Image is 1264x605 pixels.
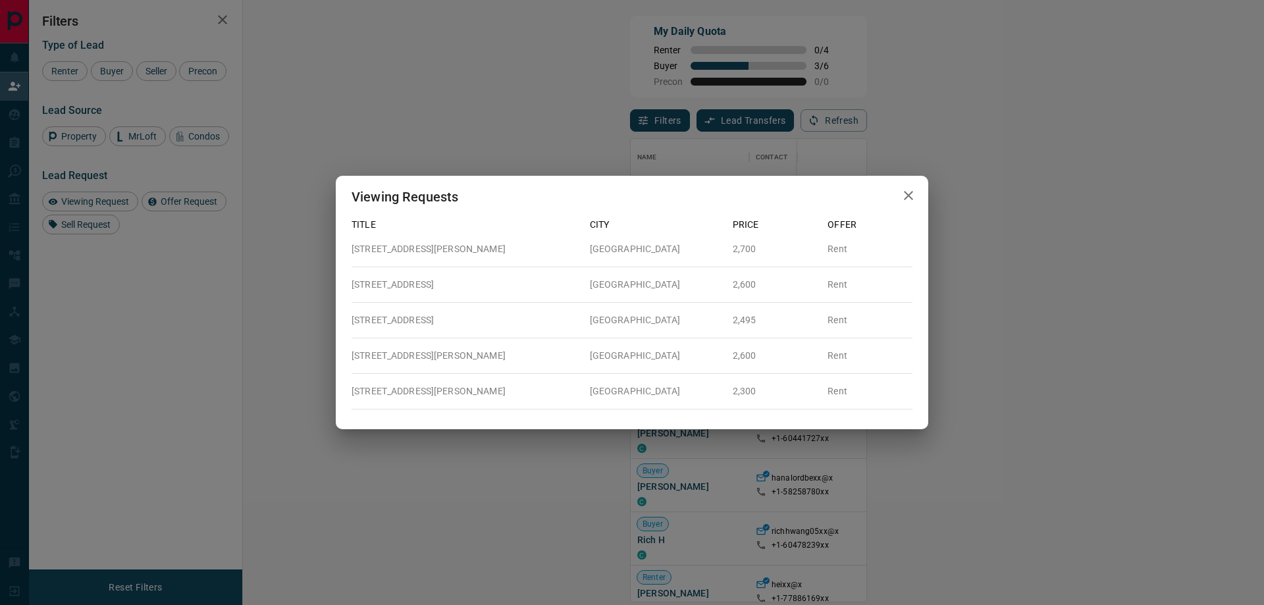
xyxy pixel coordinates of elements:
p: [GEOGRAPHIC_DATA] [590,313,722,327]
p: 2,495 [733,313,818,327]
p: Offer [828,218,912,232]
p: [STREET_ADDRESS][PERSON_NAME] [352,384,579,398]
p: [GEOGRAPHIC_DATA] [590,384,722,398]
p: Rent [828,278,912,292]
p: Rent [828,349,912,363]
p: Title [352,218,579,232]
p: [GEOGRAPHIC_DATA] [590,242,722,256]
p: 2,600 [733,278,818,292]
p: Rent [828,384,912,398]
p: [GEOGRAPHIC_DATA] [590,278,722,292]
p: Rent [828,313,912,327]
p: 2,600 [733,349,818,363]
p: [STREET_ADDRESS][PERSON_NAME] [352,349,579,363]
p: City [590,218,722,232]
p: [STREET_ADDRESS][PERSON_NAME] [352,242,579,256]
p: [STREET_ADDRESS] [352,313,579,327]
p: 2,300 [733,384,818,398]
p: Price [733,218,818,232]
p: 2,700 [733,242,818,256]
p: [STREET_ADDRESS] [352,278,579,292]
h2: Viewing Requests [336,176,474,218]
p: Rent [828,242,912,256]
p: [GEOGRAPHIC_DATA] [590,349,722,363]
